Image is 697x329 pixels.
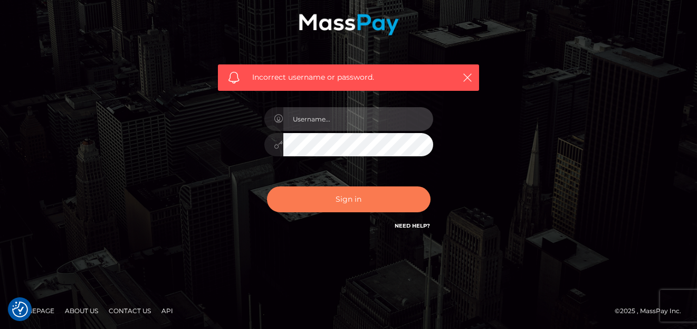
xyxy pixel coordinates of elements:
input: Username... [283,107,433,131]
button: Consent Preferences [12,302,28,317]
a: Contact Us [104,303,155,319]
div: © 2025 , MassPay Inc. [615,305,689,317]
img: Revisit consent button [12,302,28,317]
a: About Us [61,303,102,319]
a: API [157,303,177,319]
a: Need Help? [395,222,431,229]
a: Homepage [12,303,59,319]
button: Sign in [267,186,431,212]
span: Incorrect username or password. [252,72,445,83]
